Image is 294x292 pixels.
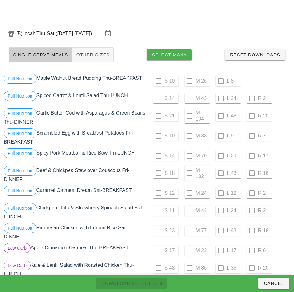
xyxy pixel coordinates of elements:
span: Full Nutrition [8,166,32,175]
button: Reset Downloads [225,49,285,60]
div: Kale & Lentil Salad with Roasted Chicken Thu-LUNCH [2,259,147,279]
div: Maple Walnut Bread Pudding Thu-BREAKFAST [2,72,147,90]
span: Low Carb [8,261,27,270]
span: Full Nutrition [8,223,32,233]
div: (5) [16,31,24,37]
button: Select Many [147,49,192,60]
span: Full Nutrition [8,91,32,101]
span: Full Nutrition [8,74,32,83]
div: Scrambled Egg with Breakfast Potatoes Fri-BREAKFAST [2,127,147,147]
button: Single Serve Meals [9,47,72,62]
span: Reset Downloads [230,52,280,57]
span: Full Nutrition [8,129,32,138]
span: Single Serve Meals [13,52,68,57]
span: Full Nutrition [8,186,32,195]
div: Spicy Pork Meatball & Rice Bowl Fri-LUNCH [2,147,147,165]
div: Caramel Oatmeal Dream Sat-BREAKFAST [2,184,147,202]
span: Full Nutrition [8,109,32,118]
span: Cancel [263,281,284,286]
span: Full Nutrition [8,203,32,213]
span: Select Many [152,52,187,57]
div: Parmesan Chicken with Lemon Rice Sat-DINNER [2,222,147,242]
div: Spiced Carrot & Lentil Salad Thu-LUNCH [2,90,147,107]
button: Cancel [258,278,289,289]
span: Other Sizes [76,52,110,57]
div: Beef & Chickpea Stew over Couscous Fri-DINNER [2,165,147,184]
div: Apple Cinnamon Oatmeal Thu-BREAKFAST [2,242,147,259]
div: Chickpea, Tofu & Strawberry Spinach Salad Sat-LUNCH [2,202,147,222]
div: Garlic Butter Cod with Asparagus & Green Beans Thu-DINNER [2,107,147,127]
span: Low Carb [8,243,27,253]
span: Full Nutrition [8,149,32,158]
button: Other Sizes [72,47,114,62]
